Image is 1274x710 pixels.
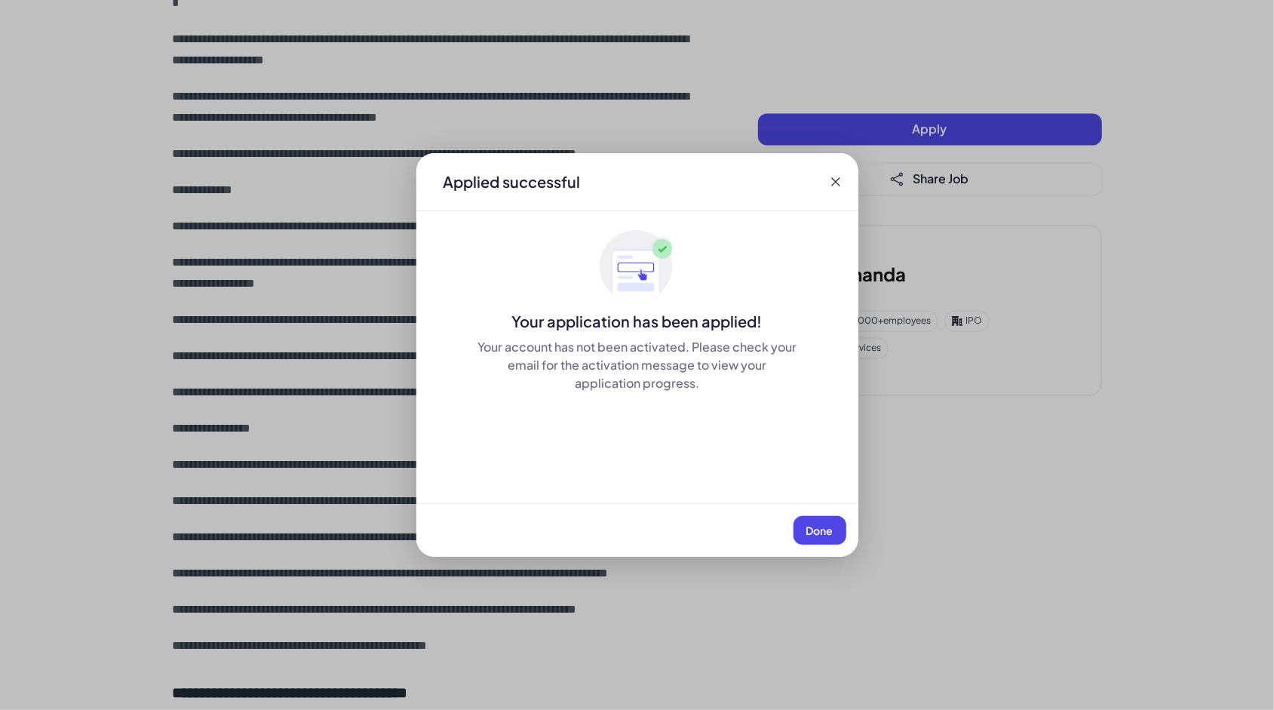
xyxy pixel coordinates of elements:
img: ApplyedMaskGroup3.svg [600,229,675,305]
span: Done [806,524,833,537]
div: Your application has been applied! [416,311,858,332]
div: Your account has not been activated. Please check your email for the activation message to view y... [477,338,798,392]
button: Done [794,516,846,545]
div: Applied successful [444,171,581,192]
